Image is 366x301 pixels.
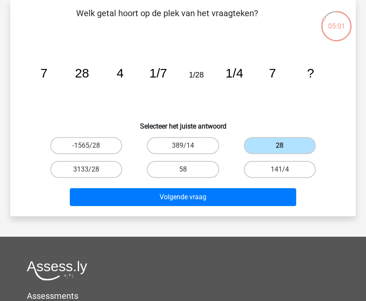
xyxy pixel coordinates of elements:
[149,66,167,80] tspan: 1/7
[189,71,204,79] tspan: 1/28
[27,291,339,301] h5: Assessments
[27,261,87,281] img: Assessly logo
[50,137,122,154] label: -1565/28
[147,161,219,178] label: 58
[226,66,243,80] tspan: 1/4
[24,7,310,32] p: Welk getal hoort op de plek van het vraagteken?
[244,137,316,154] label: 28
[24,115,342,130] h6: Selecteer het juiste antwoord
[320,10,352,32] div: 05:01
[40,66,48,80] tspan: 7
[117,66,124,80] tspan: 4
[307,66,315,80] tspan: ?
[269,66,276,80] tspan: 7
[70,188,297,206] button: Volgende vraag
[244,161,316,178] label: 141/4
[147,137,219,154] label: 389/14
[75,66,89,80] tspan: 28
[50,161,122,178] label: 3133/28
